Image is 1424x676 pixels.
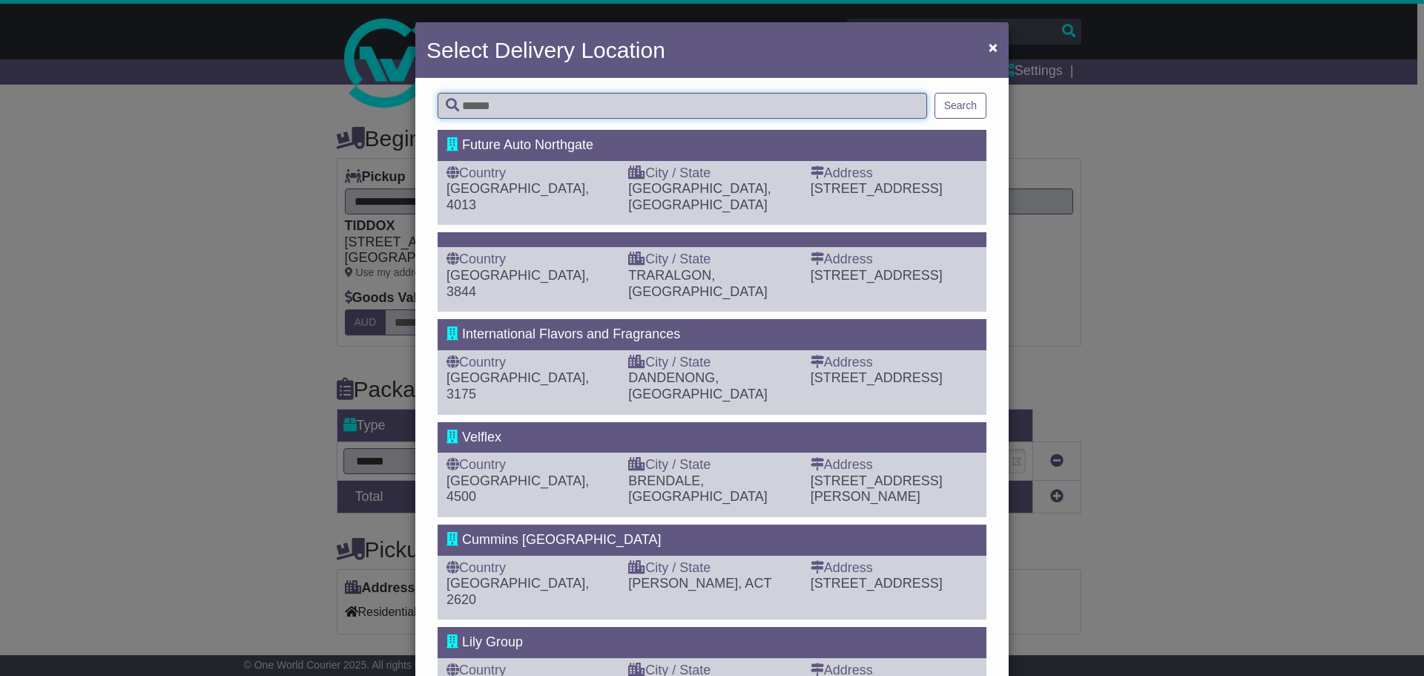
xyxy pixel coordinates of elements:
div: Country [446,457,613,473]
span: BRENDALE, [GEOGRAPHIC_DATA] [628,473,767,505]
span: × [989,39,998,56]
span: [GEOGRAPHIC_DATA], 4500 [446,473,589,505]
span: [STREET_ADDRESS][PERSON_NAME] [811,473,943,505]
div: Address [811,252,978,268]
span: TRARALGON, [GEOGRAPHIC_DATA] [628,268,767,299]
div: City / State [628,252,795,268]
span: [PERSON_NAME], ACT [628,576,771,591]
span: [GEOGRAPHIC_DATA], 2620 [446,576,589,607]
div: Address [811,165,978,182]
div: Address [811,355,978,371]
div: City / State [628,457,795,473]
span: [GEOGRAPHIC_DATA], 3844 [446,268,589,299]
div: City / State [628,355,795,371]
button: Search [934,93,986,119]
button: Close [981,32,1005,62]
div: Country [446,560,613,577]
span: [STREET_ADDRESS] [811,370,943,385]
div: Country [446,252,613,268]
span: Velflex [462,430,501,444]
span: [STREET_ADDRESS] [811,181,943,196]
span: DANDENONG, [GEOGRAPHIC_DATA] [628,370,767,401]
span: [GEOGRAPHIC_DATA], 4013 [446,181,589,212]
div: City / State [628,165,795,182]
h4: Select Delivery Location [426,33,665,67]
span: Lily Group [462,634,523,649]
span: [STREET_ADDRESS] [811,576,943,591]
span: Cummins [GEOGRAPHIC_DATA] [462,532,661,547]
span: International Flavors and Fragrances [462,326,680,341]
div: City / State [628,560,795,577]
div: Address [811,457,978,473]
div: Country [446,165,613,182]
span: [STREET_ADDRESS] [811,268,943,283]
div: Country [446,355,613,371]
span: [GEOGRAPHIC_DATA], [GEOGRAPHIC_DATA] [628,181,771,212]
span: Future Auto Northgate [462,137,593,152]
span: [GEOGRAPHIC_DATA], 3175 [446,370,589,401]
div: Address [811,560,978,577]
